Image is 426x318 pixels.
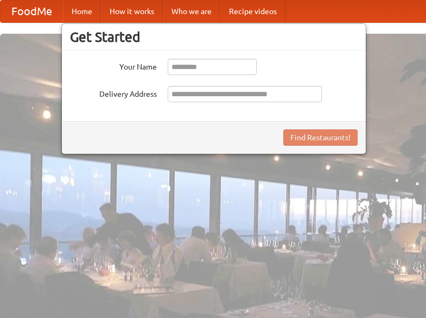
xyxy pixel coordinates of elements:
[163,1,220,22] a: Who we are
[283,129,358,146] button: Find Restaurants!
[101,1,163,22] a: How it works
[220,1,285,22] a: Recipe videos
[70,29,358,45] h3: Get Started
[63,1,101,22] a: Home
[1,1,63,22] a: FoodMe
[70,86,157,99] label: Delivery Address
[70,59,157,72] label: Your Name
